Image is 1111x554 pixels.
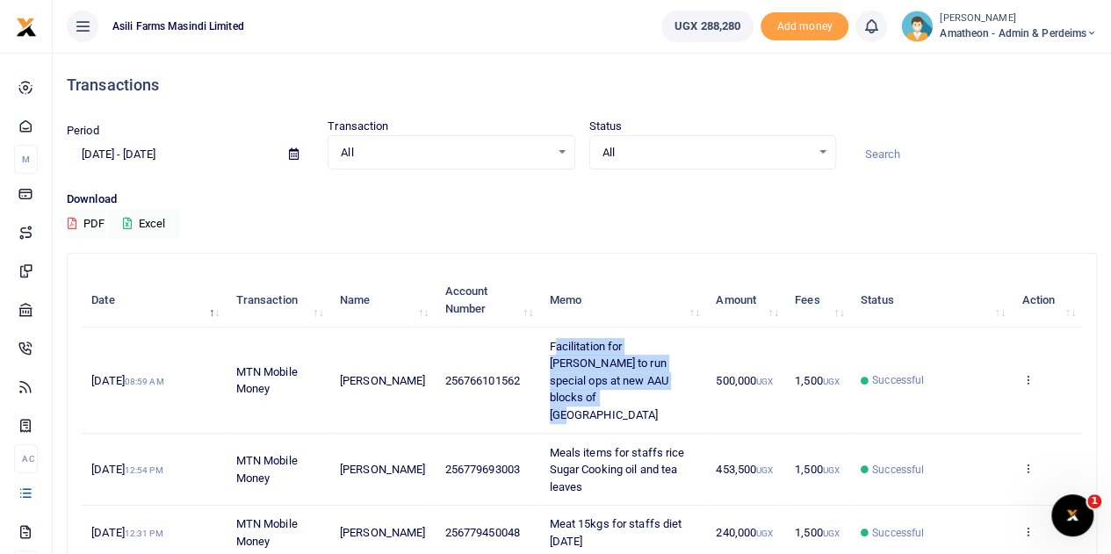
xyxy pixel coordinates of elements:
button: PDF [67,209,105,239]
span: Successful [872,525,924,541]
label: Transaction [328,118,388,135]
th: Amount: activate to sort column ascending [706,273,785,327]
span: [PERSON_NAME] [340,463,425,476]
span: 1,500 [795,374,840,387]
th: Fees: activate to sort column ascending [785,273,851,327]
small: 12:31 PM [125,529,163,538]
small: 08:59 AM [125,377,164,386]
span: 1,500 [795,526,840,539]
th: Action: activate to sort column ascending [1012,273,1082,327]
span: 500,000 [716,374,773,387]
span: 256779450048 [445,526,520,539]
iframe: Intercom live chat [1051,494,1093,536]
h4: Transactions [67,76,1097,95]
span: All [341,144,549,162]
small: UGX [823,377,840,386]
li: M [14,145,38,174]
input: select period [67,140,275,169]
span: Add money [761,12,848,41]
span: Amatheon - Admin & Perdeims [940,25,1097,41]
p: Download [67,191,1097,209]
th: Account Number: activate to sort column ascending [435,273,539,327]
small: UGX [823,529,840,538]
li: Toup your wallet [761,12,848,41]
span: Meals items for staffs rice Sugar Cooking oil and tea leaves [550,446,685,493]
span: [PERSON_NAME] [340,374,425,387]
label: Status [589,118,623,135]
li: Wallet ballance [654,11,761,42]
a: Add money [761,18,848,32]
span: Facilitation for [PERSON_NAME] to run special ops at new AAU blocks of [GEOGRAPHIC_DATA] [550,340,668,421]
th: Date: activate to sort column descending [82,273,226,327]
span: 256766101562 [445,374,520,387]
a: UGX 288,280 [661,11,754,42]
li: Ac [14,444,38,473]
th: Memo: activate to sort column ascending [539,273,706,327]
span: MTN Mobile Money [236,365,298,396]
span: 453,500 [716,463,773,476]
span: Successful [872,462,924,478]
small: UGX [756,465,773,475]
button: Excel [108,209,180,239]
span: MTN Mobile Money [236,454,298,485]
th: Status: activate to sort column ascending [851,273,1012,327]
span: [DATE] [91,374,163,387]
img: profile-user [901,11,933,42]
span: [DATE] [91,526,162,539]
span: Meat 15kgs for staffs diet [DATE] [550,517,682,548]
label: Period [67,122,99,140]
th: Transaction: activate to sort column ascending [226,273,329,327]
small: UGX [756,377,773,386]
span: 240,000 [716,526,773,539]
span: UGX 288,280 [675,18,740,35]
span: All [602,144,811,162]
small: UGX [823,465,840,475]
small: UGX [756,529,773,538]
span: 256779693003 [445,463,520,476]
span: MTN Mobile Money [236,517,298,548]
input: Search [850,140,1097,169]
span: 1,500 [795,463,840,476]
span: Asili Farms Masindi Limited [105,18,251,34]
small: [PERSON_NAME] [940,11,1097,26]
a: logo-small logo-large logo-large [16,19,37,32]
small: 12:54 PM [125,465,163,475]
span: 1 [1087,494,1101,508]
a: profile-user [PERSON_NAME] Amatheon - Admin & Perdeims [901,11,1097,42]
span: [DATE] [91,463,162,476]
img: logo-small [16,17,37,38]
th: Name: activate to sort column ascending [330,273,436,327]
span: Successful [872,372,924,388]
span: [PERSON_NAME] [340,526,425,539]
